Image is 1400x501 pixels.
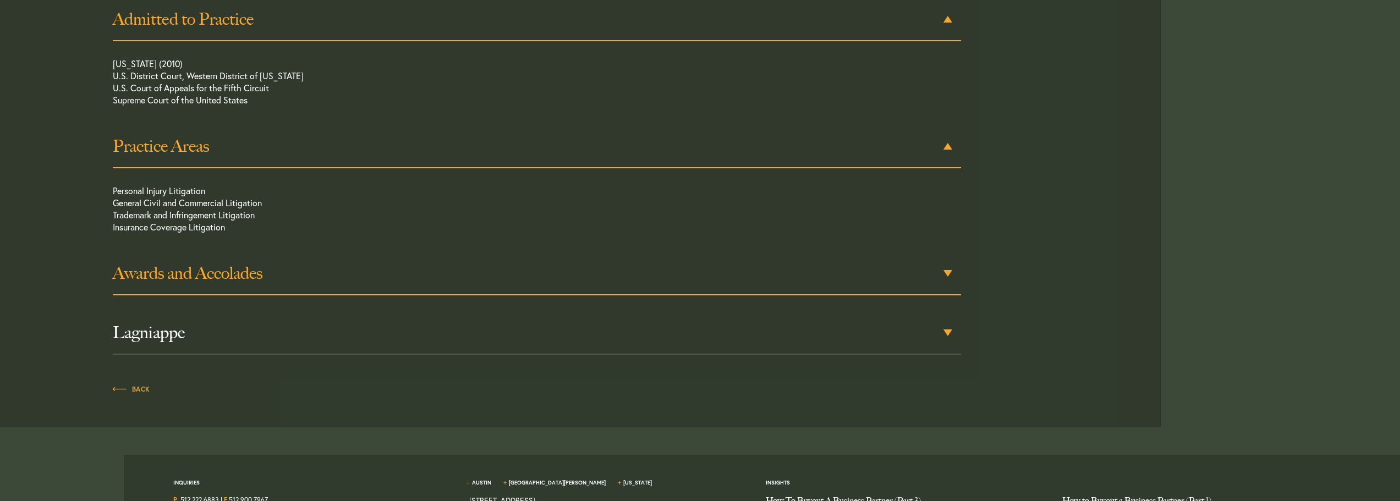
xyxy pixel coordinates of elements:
[472,479,491,486] a: Austin
[113,136,961,156] h3: Practice Areas
[113,9,961,29] h3: Admitted to Practice
[113,386,150,393] span: Back
[113,323,961,343] h3: Lagniappe
[509,479,606,486] a: [GEOGRAPHIC_DATA][PERSON_NAME]
[113,58,876,112] p: [US_STATE] (2010) U.S. District Court, Western District of [US_STATE] U.S. Court of Appeals for t...
[113,263,961,283] h3: Awards and Accolades
[113,185,876,239] p: Personal Injury Litigation General Civil and Commercial Litigation Trademark and Infringement Lit...
[623,479,652,486] a: [US_STATE]
[766,479,790,486] a: Insights
[173,479,200,495] span: Inquiries
[113,382,150,394] a: Back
